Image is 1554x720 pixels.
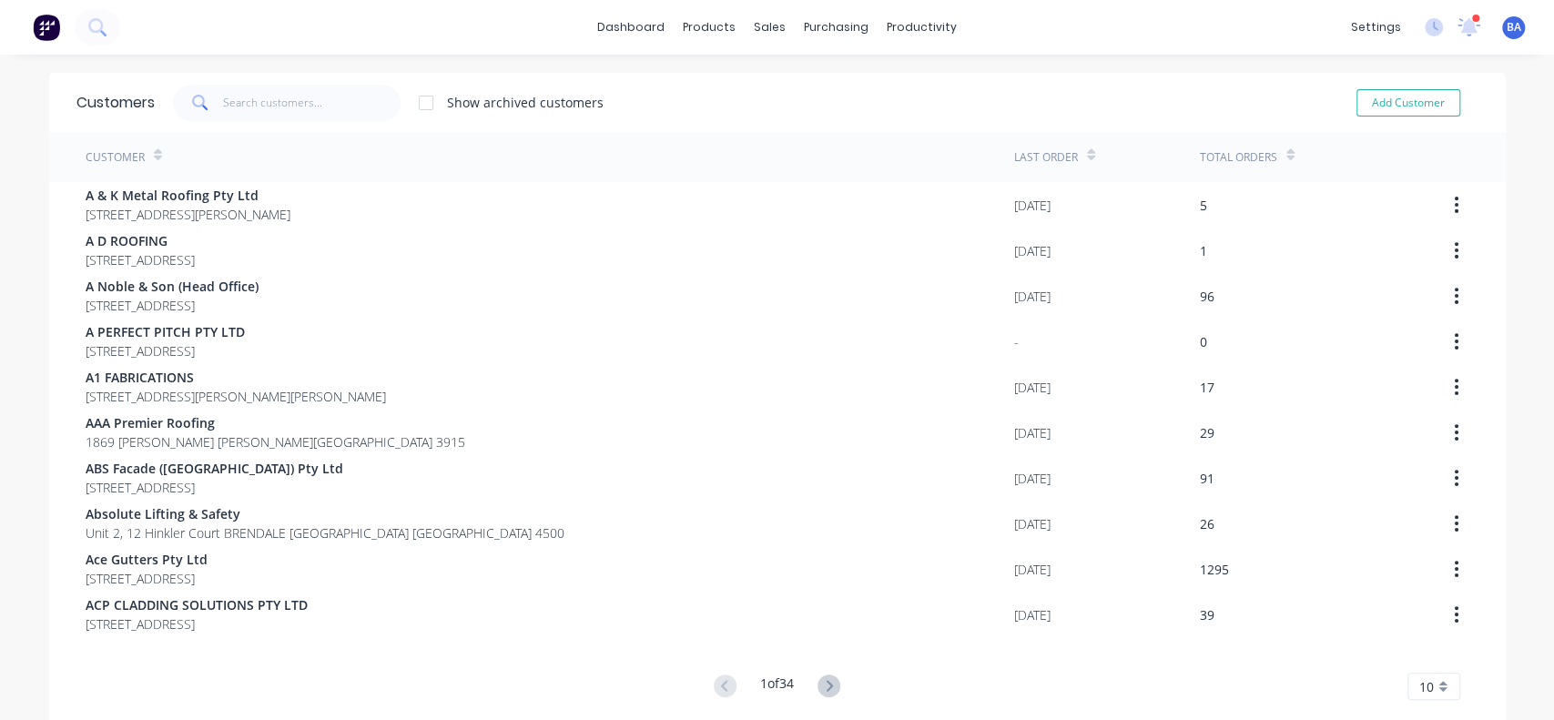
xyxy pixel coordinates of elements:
[86,595,308,614] span: ACP CLADDING SOLUTIONS PTY LTD
[1200,514,1214,533] div: 26
[1014,149,1078,166] div: Last Order
[86,432,465,451] span: 1869 [PERSON_NAME] [PERSON_NAME][GEOGRAPHIC_DATA] 3915
[1200,287,1214,306] div: 96
[86,614,308,634] span: [STREET_ADDRESS]
[760,674,794,700] div: 1 of 34
[1200,423,1214,442] div: 29
[1014,241,1051,260] div: [DATE]
[76,92,155,114] div: Customers
[1200,196,1207,215] div: 5
[86,341,245,360] span: [STREET_ADDRESS]
[86,205,290,224] span: [STREET_ADDRESS][PERSON_NAME]
[33,14,60,41] img: Factory
[1200,378,1214,397] div: 17
[795,14,878,41] div: purchasing
[86,149,145,166] div: Customer
[86,322,245,341] span: A PERFECT PITCH PTY LTD
[86,277,259,296] span: A Noble & Son (Head Office)
[1014,378,1051,397] div: [DATE]
[86,504,564,523] span: Absolute Lifting & Safety
[1200,241,1207,260] div: 1
[1200,560,1229,579] div: 1295
[1200,469,1214,488] div: 91
[1014,514,1051,533] div: [DATE]
[1507,19,1521,35] span: BA
[86,478,343,497] span: [STREET_ADDRESS]
[1014,469,1051,488] div: [DATE]
[86,569,208,588] span: [STREET_ADDRESS]
[86,523,564,543] span: Unit 2, 12 Hinkler Court BRENDALE [GEOGRAPHIC_DATA] [GEOGRAPHIC_DATA] 4500
[1014,332,1019,351] div: -
[86,368,386,387] span: A1 FABRICATIONS
[1014,560,1051,579] div: [DATE]
[447,93,604,112] div: Show archived customers
[86,186,290,205] span: A & K Metal Roofing Pty Ltd
[223,85,401,121] input: Search customers...
[1200,332,1207,351] div: 0
[86,550,208,569] span: Ace Gutters Pty Ltd
[1342,14,1410,41] div: settings
[86,296,259,315] span: [STREET_ADDRESS]
[1014,196,1051,215] div: [DATE]
[86,413,465,432] span: AAA Premier Roofing
[86,231,195,250] span: A D ROOFING
[1419,677,1434,696] span: 10
[745,14,795,41] div: sales
[1014,605,1051,624] div: [DATE]
[1200,605,1214,624] div: 39
[86,250,195,269] span: [STREET_ADDRESS]
[1014,287,1051,306] div: [DATE]
[588,14,674,41] a: dashboard
[1356,89,1460,117] button: Add Customer
[878,14,966,41] div: productivity
[86,387,386,406] span: [STREET_ADDRESS][PERSON_NAME][PERSON_NAME]
[1200,149,1277,166] div: Total Orders
[1014,423,1051,442] div: [DATE]
[674,14,745,41] div: products
[86,459,343,478] span: ABS Facade ([GEOGRAPHIC_DATA]) Pty Ltd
